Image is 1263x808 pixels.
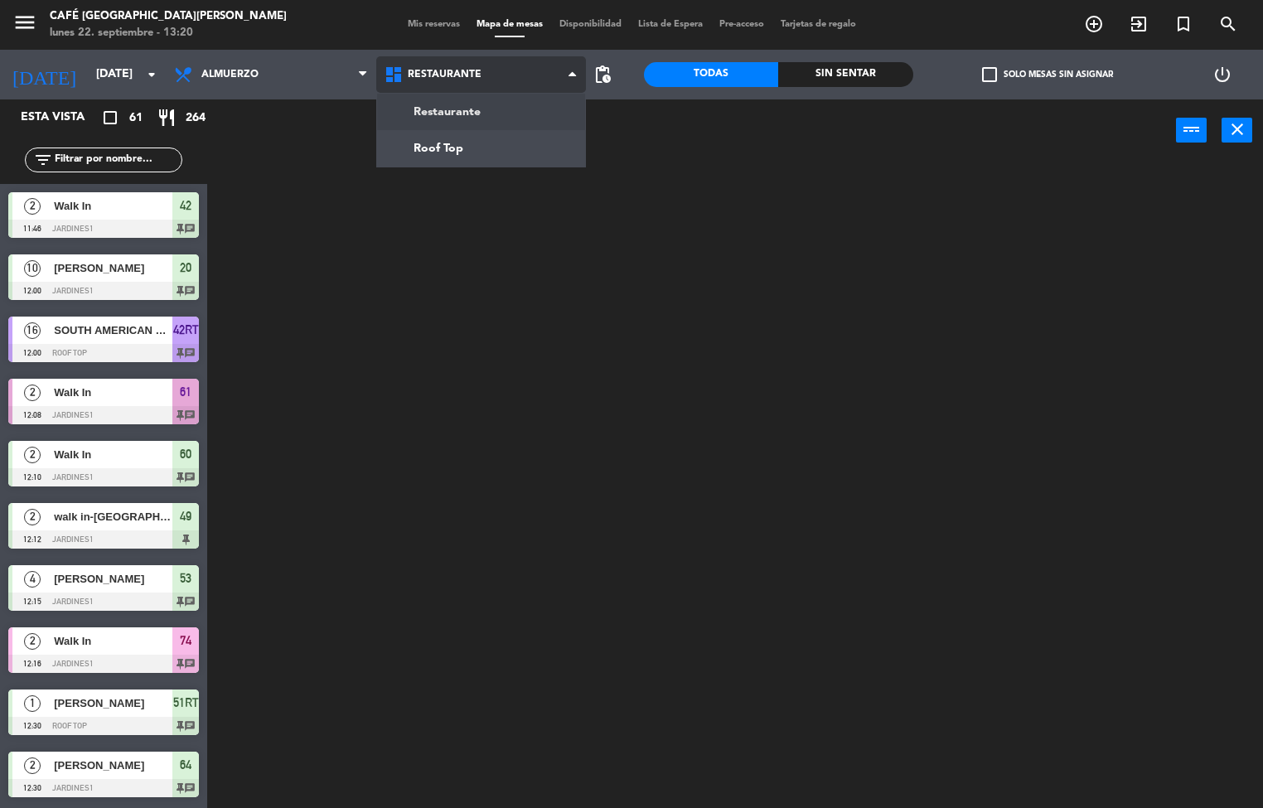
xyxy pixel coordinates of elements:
[50,25,287,41] div: lunes 22. septiembre - 13:20
[1227,119,1247,139] i: close
[54,632,172,650] span: Walk In
[778,62,912,87] div: Sin sentar
[24,322,41,339] span: 16
[24,509,41,525] span: 2
[54,259,172,277] span: [PERSON_NAME]
[408,69,481,80] span: Restaurante
[1222,118,1252,143] button: close
[399,20,468,29] span: Mis reservas
[12,10,37,41] button: menu
[24,447,41,463] span: 2
[593,65,612,85] span: pending_actions
[24,198,41,215] span: 2
[1218,14,1238,34] i: search
[173,693,199,713] span: 51RT
[186,109,206,128] span: 264
[157,108,177,128] i: restaurant
[711,20,772,29] span: Pre-acceso
[54,322,172,339] span: SOUTH AMERICAN DMC
[173,320,199,340] span: 42RT
[54,508,172,525] span: walk in-[GEOGRAPHIC_DATA]
[772,20,864,29] span: Tarjetas de regalo
[50,8,287,25] div: Café [GEOGRAPHIC_DATA][PERSON_NAME]
[551,20,630,29] span: Disponibilidad
[630,20,711,29] span: Lista de Espera
[1212,65,1232,85] i: power_settings_new
[54,570,172,588] span: [PERSON_NAME]
[468,20,551,29] span: Mapa de mesas
[180,382,191,402] span: 61
[24,633,41,650] span: 2
[142,65,162,85] i: arrow_drop_down
[1129,14,1149,34] i: exit_to_app
[1176,118,1207,143] button: power_input
[377,94,586,130] a: Restaurante
[644,62,778,87] div: Todas
[24,260,41,277] span: 10
[24,571,41,588] span: 4
[982,67,997,82] span: check_box_outline_blank
[180,631,191,651] span: 74
[180,755,191,775] span: 64
[54,384,172,401] span: Walk In
[180,196,191,215] span: 42
[982,67,1113,82] label: Solo mesas sin asignar
[180,569,191,588] span: 53
[1084,14,1104,34] i: add_circle_outline
[100,108,120,128] i: crop_square
[33,150,53,170] i: filter_list
[8,108,119,128] div: Esta vista
[377,130,586,167] a: Roof Top
[180,506,191,526] span: 49
[180,444,191,464] span: 60
[54,446,172,463] span: Walk In
[53,151,181,169] input: Filtrar por nombre...
[24,695,41,712] span: 1
[129,109,143,128] span: 61
[24,757,41,774] span: 2
[54,694,172,712] span: [PERSON_NAME]
[180,258,191,278] span: 20
[201,69,259,80] span: Almuerzo
[1173,14,1193,34] i: turned_in_not
[1182,119,1202,139] i: power_input
[24,385,41,401] span: 2
[54,197,172,215] span: Walk In
[12,10,37,35] i: menu
[54,757,172,774] span: [PERSON_NAME]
